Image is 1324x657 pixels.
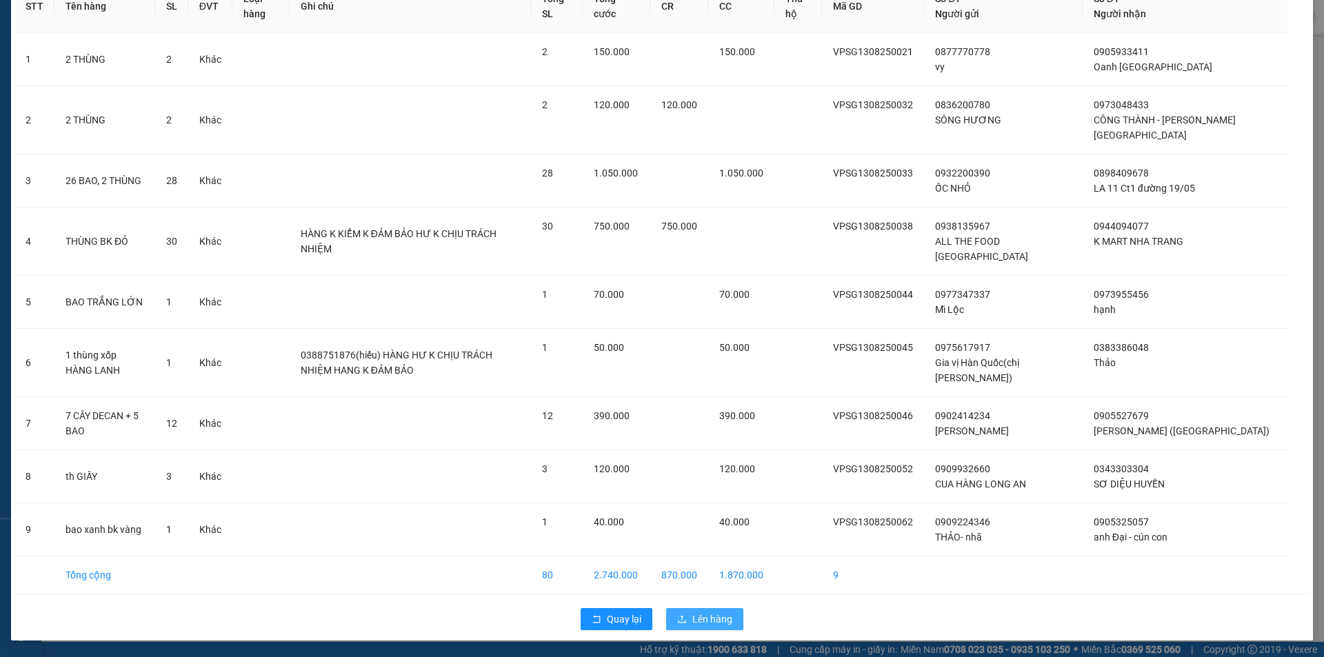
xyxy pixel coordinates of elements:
span: 12 [542,410,553,421]
span: 2 [166,54,172,65]
span: HÀNG K KIỂM K ĐẢM BẢO HƯ K CHỊU TRÁCH NHIỆM [301,228,496,254]
span: VPSG1308250038 [833,221,913,232]
span: VPSG1308250021 [833,46,913,57]
td: Khác [188,503,232,556]
td: Khác [188,208,232,276]
td: Khác [188,450,232,503]
span: 1 [542,342,548,353]
span: 0977347337 [935,289,990,300]
span: 390.000 [594,410,630,421]
span: [PERSON_NAME] ([GEOGRAPHIC_DATA]) [1094,425,1270,436]
span: Oanh [GEOGRAPHIC_DATA] [1094,61,1212,72]
span: 2 [166,114,172,125]
span: K MART NHA TRANG [1094,236,1183,247]
span: VPSG1308250062 [833,516,913,527]
td: Khác [188,329,232,397]
span: anh Đại - cún con [1094,532,1167,543]
span: 0902414234 [935,410,990,421]
span: Lên hàng [692,611,732,627]
span: 120.000 [594,463,630,474]
span: 40.000 [719,516,750,527]
span: 0898409678 [1094,168,1149,179]
td: 8 [14,450,54,503]
span: 0975617917 [935,342,990,353]
td: Khác [188,154,232,208]
span: 0905527679 [1094,410,1149,421]
span: 3 [166,471,172,482]
span: 0836200780 [935,99,990,110]
span: 0343303304 [1094,463,1149,474]
span: 750.000 [594,221,630,232]
span: VPSG1308250032 [833,99,913,110]
span: vy [935,61,945,72]
span: 120.000 [661,99,697,110]
span: Người nhận [1094,8,1146,19]
span: 50.000 [594,342,624,353]
span: 50.000 [719,342,750,353]
span: 120.000 [594,99,630,110]
span: 40.000 [594,516,624,527]
span: Người gửi [935,8,979,19]
span: 1 [542,289,548,300]
span: 0944094077 [1094,221,1149,232]
span: SƠ DIỆU HUYỀN [1094,478,1165,489]
span: 0938135967 [935,221,990,232]
span: 1.050.000 [719,168,763,179]
td: 7 [14,397,54,450]
span: VPSG1308250044 [833,289,913,300]
span: VPSG1308250033 [833,168,913,179]
span: Quay lại [607,611,641,627]
span: hạnh [1094,304,1116,315]
td: BAO TRẮNG LỚN [54,276,155,329]
span: 0905325057 [1094,516,1149,527]
span: 2 [542,99,548,110]
span: 0973048433 [1094,99,1149,110]
td: 6 [14,329,54,397]
span: SÔNG HƯƠNG [935,114,1001,125]
span: 1.050.000 [594,168,638,179]
span: 30 [542,221,553,232]
span: Thảo [1094,357,1116,368]
td: Khác [188,397,232,450]
td: Khác [188,86,232,154]
span: 12 [166,418,177,429]
td: 2 THÙNG [54,33,155,86]
button: uploadLên hàng [666,608,743,630]
span: 28 [542,168,553,179]
td: Tổng cộng [54,556,155,594]
span: 70.000 [719,289,750,300]
span: 1 [166,357,172,368]
span: VPSG1308250045 [833,342,913,353]
td: 7 CÂY DECAN + 5 BAO [54,397,155,450]
span: THẢO- nhã [935,532,982,543]
span: 150.000 [719,46,755,57]
span: CÔNG THÀNH - [PERSON_NAME][GEOGRAPHIC_DATA] [1094,114,1236,141]
span: 28 [166,175,177,186]
span: 0388751876(hiếu) HÀNG HƯ K CHỊU TRÁCH NHIỆM HANG K ĐẢM BẢO [301,350,492,376]
span: 30 [166,236,177,247]
span: 0909932660 [935,463,990,474]
span: Mĩ Lộc [935,304,964,315]
span: 1 [542,516,548,527]
span: 70.000 [594,289,624,300]
td: 9 [822,556,924,594]
td: 1 thùng xốp HÀNG LANH [54,329,155,397]
span: upload [677,614,687,625]
button: rollbackQuay lại [581,608,652,630]
td: 1 [14,33,54,86]
span: 0905933411 [1094,46,1149,57]
span: LA 11 Ct1 đường 19/05 [1094,183,1195,194]
span: 750.000 [661,221,697,232]
span: 390.000 [719,410,755,421]
span: 2 [542,46,548,57]
span: [PERSON_NAME] [935,425,1009,436]
span: 1 [166,524,172,535]
td: 2 [14,86,54,154]
td: 2.740.000 [583,556,650,594]
span: 120.000 [719,463,755,474]
td: Khác [188,33,232,86]
td: th GIẤY [54,450,155,503]
td: 870.000 [650,556,708,594]
td: 9 [14,503,54,556]
span: VPSG1308250046 [833,410,913,421]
